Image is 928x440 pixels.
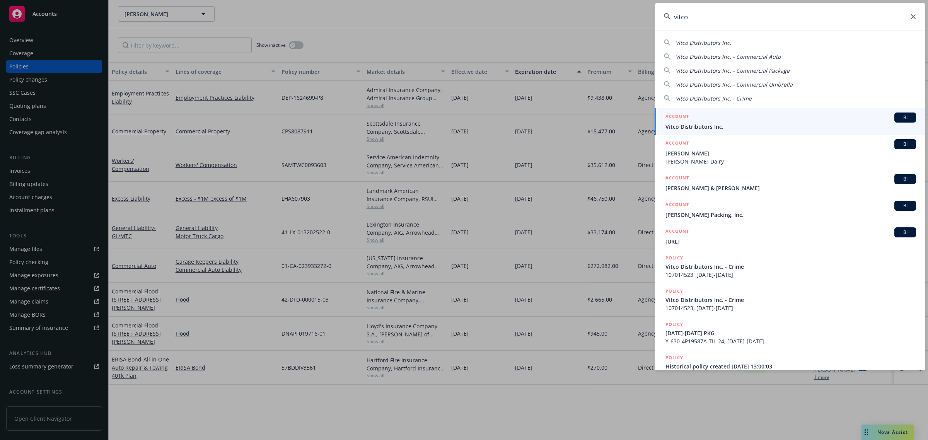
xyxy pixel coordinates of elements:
[665,113,689,122] h5: ACCOUNT
[665,157,916,165] span: [PERSON_NAME] Dairy
[676,95,752,102] span: Vitco Distributors Inc. - Crime
[655,283,925,316] a: POLICYVitco Distributors Inc. - Crime107014523, [DATE]-[DATE]
[655,135,925,170] a: ACCOUNTBI[PERSON_NAME][PERSON_NAME] Dairy
[897,114,913,121] span: BI
[897,229,913,236] span: BI
[665,263,916,271] span: Vitco Distributors Inc. - Crime
[655,350,925,383] a: POLICYHistorical policy created [DATE] 13:00:03
[665,271,916,279] span: 107014523, [DATE]-[DATE]
[676,81,793,88] span: Vitco Distributors Inc. - Commercial Umbrella
[655,108,925,135] a: ACCOUNTBIVitco Distributors Inc.
[897,202,913,209] span: BI
[655,316,925,350] a: POLICY[DATE]-[DATE] PKGY-630-4P19587A-TIL-24, [DATE]-[DATE]
[665,211,916,219] span: [PERSON_NAME] Packing, Inc.
[665,296,916,304] span: Vitco Distributors Inc. - Crime
[665,237,916,246] span: [URL]
[665,184,916,192] span: [PERSON_NAME] & [PERSON_NAME]
[665,174,689,183] h5: ACCOUNT
[897,141,913,148] span: BI
[665,254,683,262] h5: POLICY
[665,287,683,295] h5: POLICY
[665,149,916,157] span: [PERSON_NAME]
[676,67,790,74] span: Vitco Distributors Inc. - Commercial Package
[665,362,916,370] span: Historical policy created [DATE] 13:00:03
[665,337,916,345] span: Y-630-4P19587A-TIL-24, [DATE]-[DATE]
[665,304,916,312] span: 107014523, [DATE]-[DATE]
[665,354,683,362] h5: POLICY
[665,201,689,210] h5: ACCOUNT
[676,53,781,60] span: Vitco Distributors Inc. - Commercial Auto
[655,170,925,196] a: ACCOUNTBI[PERSON_NAME] & [PERSON_NAME]
[665,227,689,237] h5: ACCOUNT
[665,329,916,337] span: [DATE]-[DATE] PKG
[655,223,925,250] a: ACCOUNTBI[URL]
[665,139,689,148] h5: ACCOUNT
[665,321,683,328] h5: POLICY
[655,250,925,283] a: POLICYVitco Distributors Inc. - Crime107014523, [DATE]-[DATE]
[655,196,925,223] a: ACCOUNTBI[PERSON_NAME] Packing, Inc.
[665,123,916,131] span: Vitco Distributors Inc.
[676,39,731,46] span: Vitco Distributors Inc.
[655,3,925,31] input: Search...
[897,176,913,182] span: BI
